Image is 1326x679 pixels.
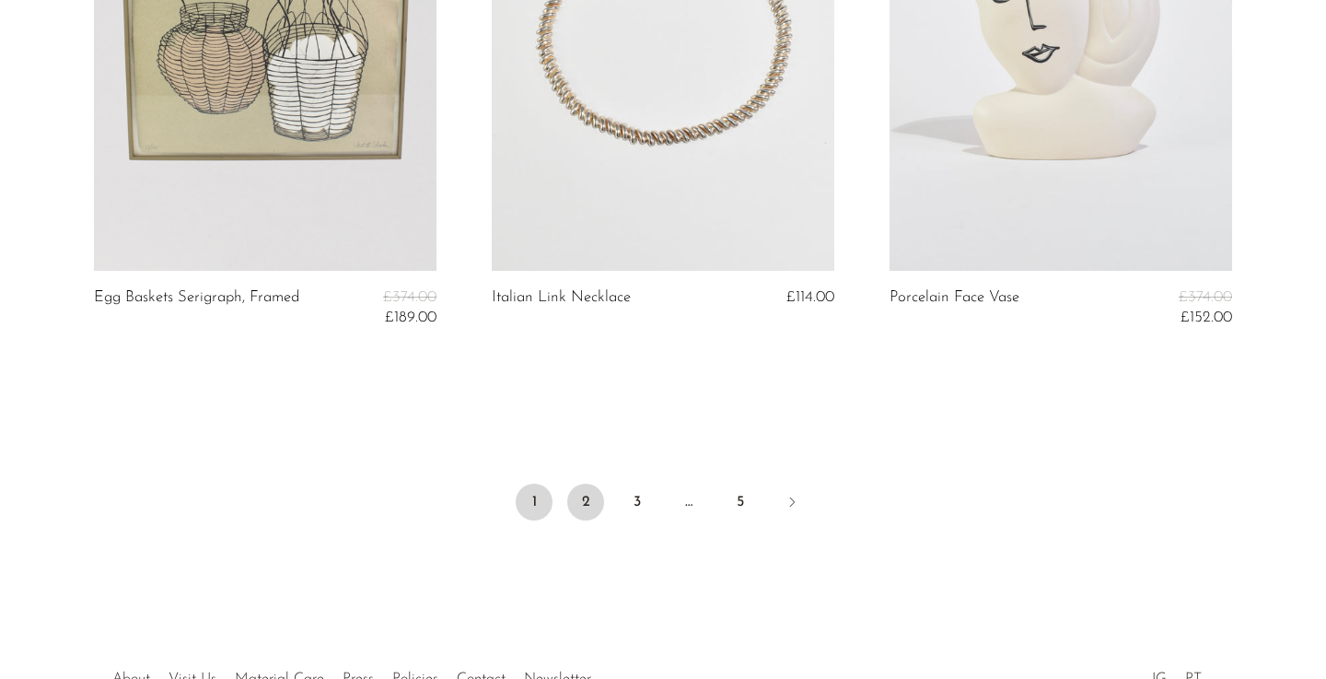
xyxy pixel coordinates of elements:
span: £189.00 [385,310,436,325]
a: Porcelain Face Vase [890,289,1019,327]
a: Italian Link Necklace [492,289,631,306]
a: Next [773,484,810,524]
a: 5 [722,484,759,521]
a: Egg Baskets Serigraph, Framed [94,289,299,327]
span: £114.00 [786,289,834,305]
span: £374.00 [1179,289,1232,305]
span: … [670,484,707,521]
span: £374.00 [383,289,436,305]
span: 1 [516,484,552,521]
a: 2 [567,484,604,521]
a: 3 [619,484,656,521]
span: £152.00 [1181,310,1232,325]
